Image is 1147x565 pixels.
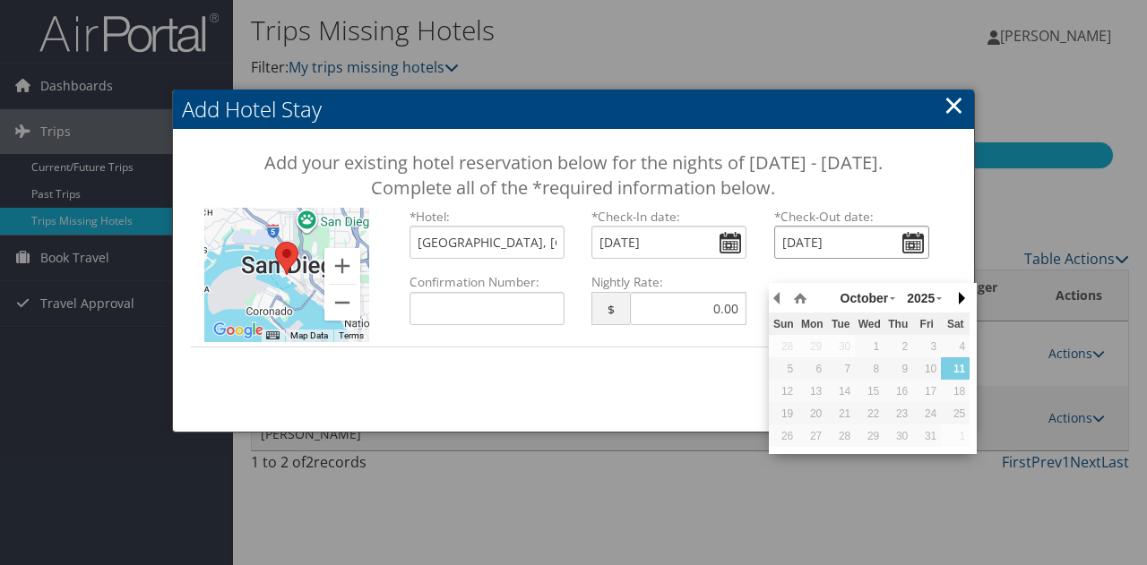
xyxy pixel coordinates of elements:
div: 6 [798,361,826,377]
button: Map Data [290,330,328,342]
div: 4 [941,338,970,355]
div: 31 [912,428,941,444]
div: 30 [884,428,912,444]
div: 20 [798,406,826,422]
div: 19 [769,406,798,422]
div: 28 [826,428,855,444]
div: 27 [798,428,826,444]
div: 7 [826,361,855,377]
div: 15 [855,383,884,399]
div: 25 [941,406,970,422]
div: 30 [826,338,855,355]
div: 23 [884,406,912,422]
div: 17 [912,383,941,399]
span: 2025 [907,291,935,305]
div: 2 [884,338,912,355]
label: Nightly Rate: [591,273,746,291]
div: 28 [769,338,798,355]
th: Sun [769,312,798,335]
input: Search by hotel name and/or address [410,226,565,259]
span: $ [591,292,630,325]
h3: Add your existing hotel reservation below for the nights of [DATE] - [DATE]. Complete all of the ... [237,150,911,201]
div: 26 [769,428,798,444]
button: Keyboard shortcuts [266,330,279,342]
div: 8 [855,361,884,377]
button: Zoom out [324,285,360,321]
a: Open this area in Google Maps (opens a new window) [209,319,268,342]
div: 29 [855,428,884,444]
div: 16 [884,383,912,399]
a: × [944,87,964,123]
a: Terms [339,330,364,340]
th: Thu [884,312,912,335]
th: Fri [912,312,941,335]
div: 12 [769,383,798,399]
div: 24 [912,406,941,422]
span: October [841,291,889,305]
label: Check-In date: [591,208,746,226]
div: 10 [912,361,941,377]
div: 9 [884,361,912,377]
th: Wed [855,312,884,335]
div: 29 [798,338,826,355]
label: *Hotel: [410,208,565,226]
div: 13 [798,383,826,399]
h2: Add Hotel Stay [173,90,974,129]
img: Google [209,319,268,342]
div: Marriott Marquis San Diego Marina [268,235,306,282]
div: 11 [941,361,970,377]
div: 18 [941,383,970,399]
label: Confirmation Number: [410,273,565,291]
th: Mon [798,312,826,335]
div: 14 [826,383,855,399]
th: Tue [826,312,855,335]
input: 0.00 [630,292,746,325]
button: Zoom in [324,248,360,284]
div: 22 [855,406,884,422]
div: 5 [769,361,798,377]
th: Sat [941,312,970,335]
div: 1 [941,428,970,444]
label: Check-Out date: [774,208,929,226]
div: 1 [855,338,884,355]
div: 21 [826,406,855,422]
div: 3 [912,338,941,355]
